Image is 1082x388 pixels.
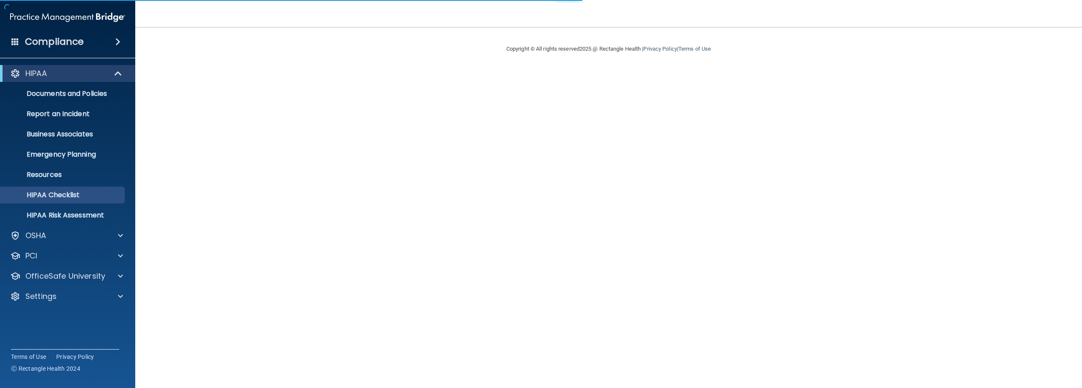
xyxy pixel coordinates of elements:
img: PMB logo [10,9,125,26]
p: Business Associates [5,130,121,138]
a: Settings [10,291,123,301]
p: Report an Incident [5,110,121,118]
a: Privacy Policy [643,46,677,52]
p: PCI [25,251,37,261]
p: Emergency Planning [5,150,121,159]
a: Privacy Policy [56,353,94,361]
p: Settings [25,291,57,301]
p: HIPAA Checklist [5,191,121,199]
a: HIPAA [10,68,123,79]
p: OSHA [25,231,46,241]
p: Resources [5,171,121,179]
p: HIPAA [25,68,47,79]
div: Copyright © All rights reserved 2025 @ Rectangle Health | | [454,35,763,62]
a: PCI [10,251,123,261]
a: OSHA [10,231,123,241]
p: HIPAA Risk Assessment [5,211,121,220]
span: Ⓒ Rectangle Health 2024 [11,364,80,373]
p: OfficeSafe University [25,271,105,281]
a: Terms of Use [11,353,46,361]
a: OfficeSafe University [10,271,123,281]
h4: Compliance [25,36,84,48]
p: Documents and Policies [5,90,121,98]
a: Terms of Use [678,46,711,52]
